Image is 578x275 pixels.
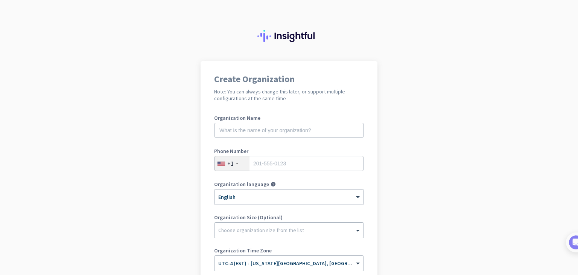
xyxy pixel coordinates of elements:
input: What is the name of your organization? [214,123,364,138]
label: Organization Name [214,115,364,121]
label: Phone Number [214,148,364,154]
h1: Create Organization [214,75,364,84]
h2: Note: You can always change this later, or support multiple configurations at the same time [214,88,364,102]
label: Organization language [214,182,269,187]
div: +1 [227,160,234,167]
input: 201-555-0123 [214,156,364,171]
label: Organization Time Zone [214,248,364,253]
i: help [271,182,276,187]
label: Organization Size (Optional) [214,215,364,220]
img: Insightful [257,30,321,42]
